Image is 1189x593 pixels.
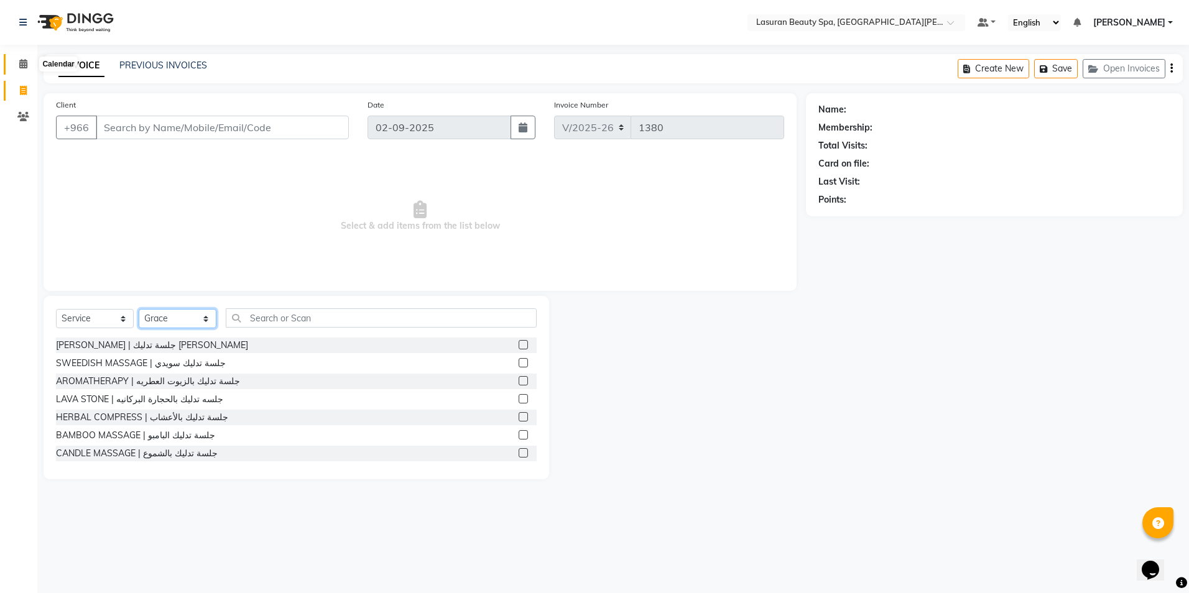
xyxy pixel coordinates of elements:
[56,411,228,424] div: HERBAL COMPRESS | جلسة تدليك بالأعشاب
[1083,59,1165,78] button: Open Invoices
[818,139,867,152] div: Total Visits:
[56,447,218,460] div: CANDLE MASSAGE | جلسة تدليك بالشموع
[368,99,384,111] label: Date
[56,375,240,388] div: AROMATHERAPY | جلسة تدليك بالزيوت العطريه
[1093,16,1165,29] span: [PERSON_NAME]
[818,103,846,116] div: Name:
[96,116,349,139] input: Search by Name/Mobile/Email/Code
[1137,543,1177,581] iframe: chat widget
[56,154,784,278] span: Select & add items from the list below
[56,357,226,370] div: SWEEDISH MASSAGE | جلسة تدليك سويدي
[818,157,869,170] div: Card on file:
[226,308,537,328] input: Search or Scan
[32,5,117,40] img: logo
[56,429,215,442] div: BAMBOO MASSAGE | جلسة تدليك البامبو
[39,57,77,71] div: Calendar
[1034,59,1078,78] button: Save
[56,339,248,352] div: [PERSON_NAME] | جلسة تدليك [PERSON_NAME]
[958,59,1029,78] button: Create New
[119,60,207,71] a: PREVIOUS INVOICES
[554,99,608,111] label: Invoice Number
[56,393,223,406] div: LAVA STONE | جلسه تدليك بالحجارة البركانيه
[818,175,860,188] div: Last Visit:
[56,99,76,111] label: Client
[818,193,846,206] div: Points:
[818,121,872,134] div: Membership:
[56,116,97,139] button: +966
